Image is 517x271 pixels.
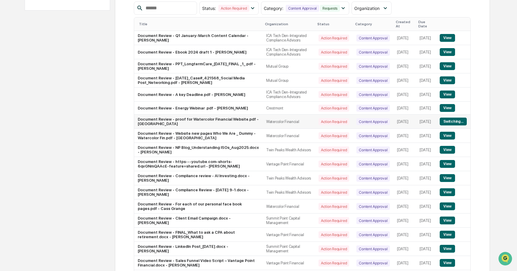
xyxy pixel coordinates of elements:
[319,132,349,139] div: Action Required
[263,59,315,73] td: Mutual Group
[134,256,263,270] td: Document Review - Sales Funnel Video Script – Vantage Point Financial.docx - [PERSON_NAME]
[440,231,455,239] button: View
[42,102,73,106] a: Powered byPylon
[416,73,436,88] td: [DATE]
[416,59,436,73] td: [DATE]
[319,49,349,56] div: Action Required
[356,91,390,98] div: Content Approval
[440,104,455,112] button: View
[356,118,390,125] div: Content Approval
[416,157,436,171] td: [DATE]
[4,85,40,96] a: 🔎Data Lookup
[416,242,436,256] td: [DATE]
[356,245,390,252] div: Content Approval
[263,185,315,199] td: Twin Peaks Wealth Advisors
[356,175,390,182] div: Content Approval
[416,129,436,143] td: [DATE]
[396,20,414,28] div: Created At
[416,115,436,129] td: [DATE]
[102,48,109,55] button: Start new chat
[319,231,349,238] div: Action Required
[393,171,416,185] td: [DATE]
[319,245,349,252] div: Action Required
[440,217,455,224] button: View
[393,199,416,214] td: [DATE]
[317,22,350,26] div: Status
[134,115,263,129] td: Document Review - proof for Watercolor Financial Website.pdf - [GEOGRAPHIC_DATA]
[44,76,48,81] div: 🗄️
[134,228,263,242] td: Document Review - FINAL_What to ask a CPA about retirement.docx - [PERSON_NAME]
[393,242,416,256] td: [DATE]
[319,91,349,98] div: Action Required
[356,231,390,238] div: Content Approval
[263,73,315,88] td: Mutual Group
[263,228,315,242] td: Vantage Point Financial
[134,73,263,88] td: Document Review - [DATE]_Case#_421568_Social Media Post_Networking.pdf - [PERSON_NAME]
[319,260,349,266] div: Action Required
[393,256,416,270] td: [DATE]
[356,146,390,153] div: Content Approval
[134,157,263,171] td: Document Review - https---youtube.com-shorts-6qvGNmQAAcE-feature=shared.url - [PERSON_NAME]
[416,185,436,199] td: [DATE]
[20,46,99,52] div: Start new chat
[393,143,416,157] td: [DATE]
[319,217,349,224] div: Action Required
[263,115,315,129] td: Watercolor Financial
[393,102,416,115] td: [DATE]
[356,35,390,42] div: Content Approval
[416,256,436,270] td: [DATE]
[134,102,263,115] td: Document Review - Energy Webinar .pdf - [PERSON_NAME]
[319,161,349,168] div: Action Required
[20,52,76,57] div: We're available if you need us!
[356,217,390,224] div: Content Approval
[319,175,349,182] div: Action Required
[263,214,315,228] td: Summit Point Capital Management
[356,189,390,196] div: Content Approval
[12,87,38,93] span: Data Lookup
[393,115,416,129] td: [DATE]
[416,31,436,45] td: [DATE]
[134,45,263,59] td: Document Review - Ebook 2024 draft 1 - [PERSON_NAME]
[6,88,11,93] div: 🔎
[440,160,455,168] button: View
[263,102,315,115] td: Crestmont
[416,143,436,157] td: [DATE]
[440,146,455,154] button: View
[134,31,263,45] td: Document Review - Q1 January-March Content Calendar - [PERSON_NAME]
[50,76,75,82] span: Attestations
[440,76,455,84] button: View
[264,6,283,11] span: Category :
[202,6,216,11] span: Status :
[440,34,455,42] button: View
[286,5,319,12] div: Content Approval
[356,63,390,70] div: Content Approval
[263,157,315,171] td: Vantage Point Financial
[319,146,349,153] div: Action Required
[393,214,416,228] td: [DATE]
[416,214,436,228] td: [DATE]
[263,45,315,59] td: ICA Tech Den-Integrated Compliance Advisors
[134,129,263,143] td: Document Review - Website new pages Who We Are _ Dummy - Watercolor Fin.pdf - [GEOGRAPHIC_DATA]
[263,171,315,185] td: Twin Peaks Wealth Advisors
[4,73,41,84] a: 🖐️Preclearance
[319,189,349,196] div: Action Required
[263,88,315,102] td: ICA Tech Den-Integrated Compliance Advisors
[60,102,73,106] span: Pylon
[440,118,467,125] button: Switching...
[356,77,390,84] div: Content Approval
[355,22,391,26] div: Category
[319,203,349,210] div: Action Required
[134,59,263,73] td: Document Review - PPT_LongtermCare_[DATE]_FINAL _1_.pdf - [PERSON_NAME]
[416,88,436,102] td: [DATE]
[263,199,315,214] td: Watercolor Financial
[12,76,39,82] span: Preclearance
[393,73,416,88] td: [DATE]
[139,22,260,26] div: Title
[16,27,99,34] input: Clear
[134,242,263,256] td: Document Review - LinkedIn Post_[DATE].docx - [PERSON_NAME]
[418,20,434,28] div: Due Date
[440,259,455,267] button: View
[263,143,315,157] td: Twin Peaks Wealth Advisors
